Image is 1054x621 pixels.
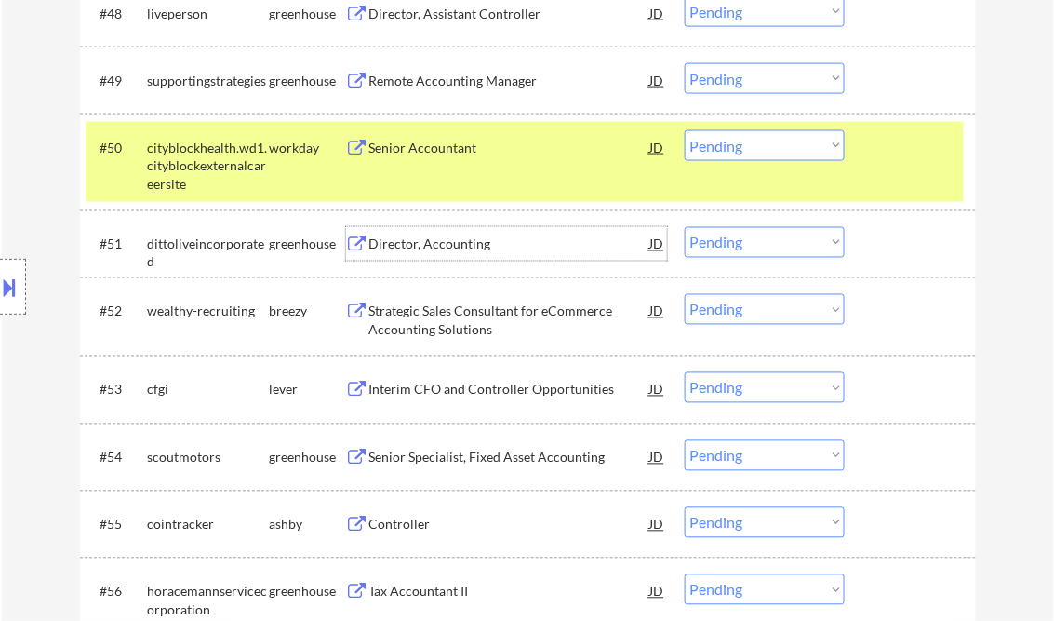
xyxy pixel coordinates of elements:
div: JD [648,507,667,541]
div: Director, Accounting [369,236,650,254]
div: JD [648,130,667,164]
div: horacemannservicecorporation [148,583,270,619]
div: #49 [100,72,133,90]
div: greenhouse [270,583,346,601]
div: liveperson [148,5,270,23]
div: JD [648,227,667,261]
div: Senior Accountant [369,139,650,157]
div: Interim CFO and Controller Opportunities [369,381,650,399]
div: greenhouse [270,5,346,23]
div: JD [648,440,667,474]
div: JD [648,574,667,608]
div: greenhouse [270,72,346,90]
div: supportingstrategies [148,72,270,90]
div: #48 [100,5,133,23]
div: JD [648,294,667,328]
div: Controller [369,516,650,534]
div: cointracker [148,516,270,534]
div: Tax Accountant II [369,583,650,601]
div: Strategic Sales Consultant for eCommerce Accounting Solutions [369,303,650,339]
div: #55 [100,516,133,534]
div: Remote Accounting Manager [369,72,650,90]
div: Senior Specialist, Fixed Asset Accounting [369,449,650,467]
div: JD [648,372,667,406]
div: ashby [270,516,346,534]
div: JD [648,63,667,97]
div: #56 [100,583,133,601]
div: Director, Assistant Controller [369,5,650,23]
